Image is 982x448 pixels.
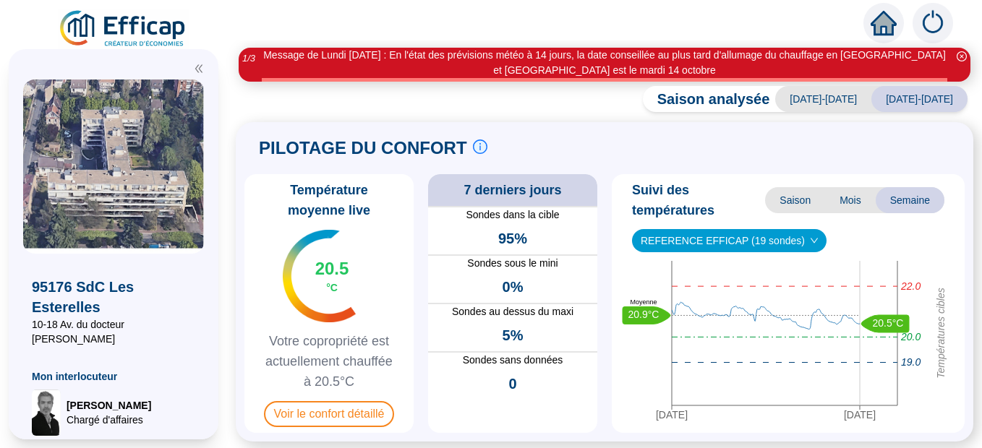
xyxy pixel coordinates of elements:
[259,137,467,160] span: PILOTAGE DU CONFORT
[67,398,151,413] span: [PERSON_NAME]
[871,10,897,36] span: home
[250,180,408,220] span: Température moyenne live
[264,401,395,427] span: Voir le confort détaillé
[900,280,921,292] tspan: 22.0
[67,413,151,427] span: Chargé d'affaires
[58,9,189,49] img: efficap energie logo
[810,236,819,245] span: down
[632,180,765,220] span: Suivi des températures
[428,207,597,223] span: Sondes dans la cible
[844,409,876,421] tspan: [DATE]
[473,139,487,154] span: info-circle
[32,369,195,384] span: Mon interlocuteur
[876,187,944,213] span: Semaine
[935,288,947,379] tspan: Températures cibles
[873,317,904,329] text: 20.5°C
[913,3,953,43] img: alerts
[250,331,408,392] span: Votre copropriété est actuellement chauffée à 20.5°C
[643,89,770,109] span: Saison analysée
[900,331,921,343] tspan: 20.0
[901,357,921,369] tspan: 19.0
[503,277,524,297] span: 0%
[315,257,349,280] span: 20.5
[283,230,356,322] img: indicateur températures
[508,374,516,394] span: 0
[32,317,195,346] span: 10-18 Av. du docteur [PERSON_NAME]
[630,299,657,306] text: Moyenne
[656,409,688,421] tspan: [DATE]
[641,230,818,251] span: REFERENCE EFFICAP (19 sondes)
[32,277,195,317] span: 95176 SdC Les Esterelles
[503,325,524,345] span: 5%
[871,86,968,112] span: [DATE]-[DATE]
[628,309,659,320] text: 20.9°C
[498,228,527,249] span: 95%
[775,86,871,112] span: [DATE]-[DATE]
[262,48,947,78] div: Message de Lundi [DATE] : En l'état des prévisions météo à 14 jours, la date conseillée au plus t...
[825,187,876,213] span: Mois
[194,64,204,74] span: double-left
[428,304,597,319] span: Sondes au dessus du maxi
[32,389,61,436] img: Chargé d'affaires
[428,256,597,271] span: Sondes sous le mini
[326,280,338,295] span: °C
[957,51,967,61] span: close-circle
[242,53,255,64] i: 1 / 3
[428,353,597,368] span: Sondes sans données
[464,180,561,200] span: 7 derniers jours
[765,187,825,213] span: Saison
